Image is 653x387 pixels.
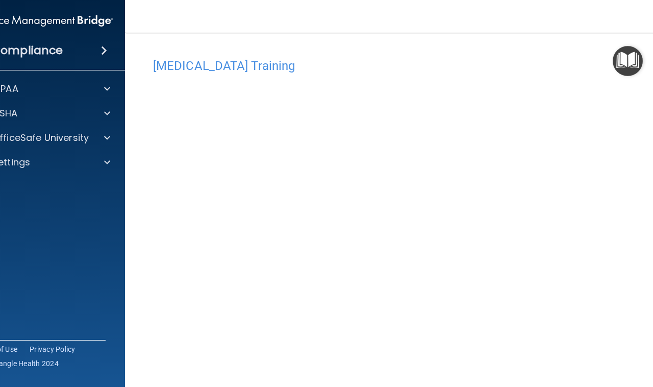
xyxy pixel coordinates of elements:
button: Open Resource Center [613,46,643,76]
a: Privacy Policy [30,344,76,354]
